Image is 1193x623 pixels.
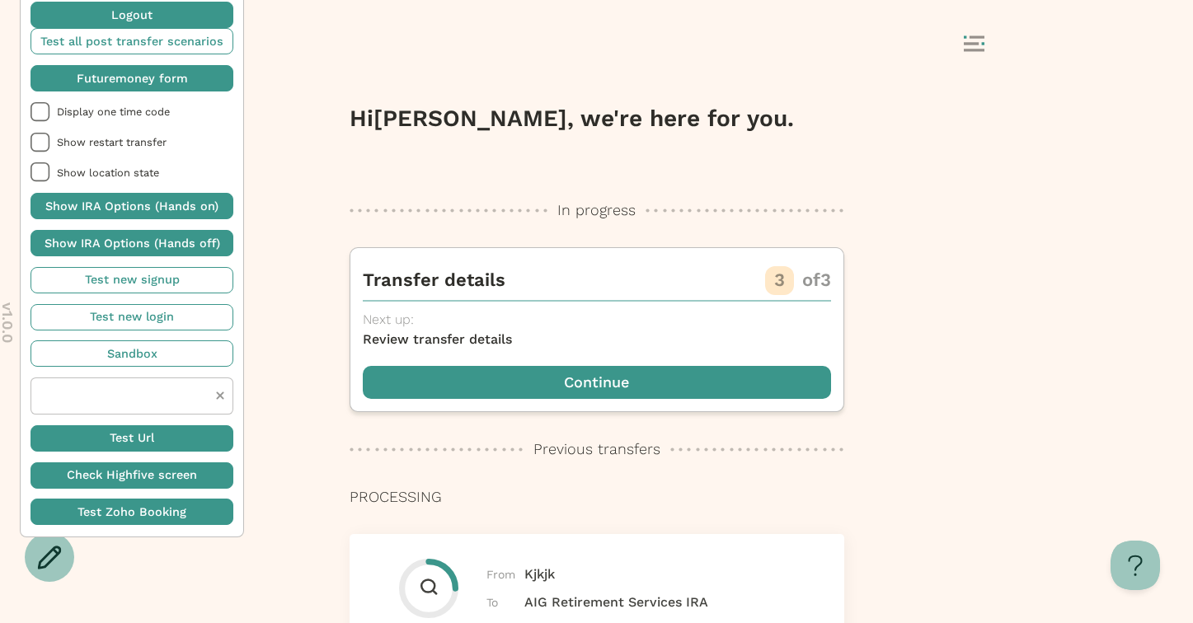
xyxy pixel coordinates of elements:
p: Transfer details [363,267,505,293]
li: Display one time code [31,102,233,122]
button: Futuremoney form [31,65,233,91]
li: Show restart transfer [31,133,233,152]
button: Test new signup [31,267,233,293]
span: Show location state [57,166,233,179]
button: Test all post transfer scenarios [31,28,233,54]
button: Test new login [31,304,233,330]
span: From [486,565,524,583]
span: Display one time code [57,105,233,118]
button: Check Highfive screen [31,462,233,489]
li: Show location state [31,162,233,182]
p: of 3 [802,267,831,293]
span: AIG Retirement Services IRA [524,593,708,612]
p: Review transfer details [363,330,831,349]
button: Show IRA Options (Hands on) [31,193,233,219]
button: Show IRA Options (Hands off) [31,230,233,256]
p: Previous transfers [533,438,660,460]
button: Test Url [31,425,233,452]
span: Kjkjk [524,564,555,584]
p: Next up: [363,310,831,330]
p: In progress [557,199,636,221]
p: 3 [774,267,785,293]
button: Sandbox [31,340,233,367]
button: Test Zoho Booking [31,499,233,525]
span: To [486,593,524,611]
iframe: Toggle Customer Support [1111,541,1160,590]
span: Hi [PERSON_NAME] , we're here for you. [350,105,794,132]
button: Logout [31,2,233,28]
button: Continue [363,366,831,399]
p: PROCESSING [350,486,844,508]
span: Show restart transfer [57,136,233,148]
